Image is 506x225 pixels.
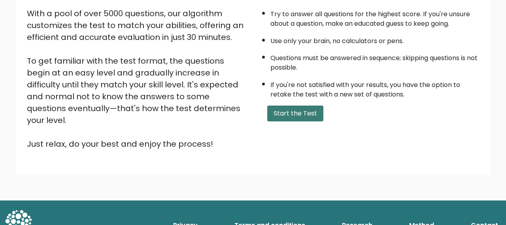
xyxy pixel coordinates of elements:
[270,6,479,28] li: Try to answer all questions for the highest score. If you're unsure about a question, make an edu...
[267,106,323,121] button: Start the Test
[270,32,479,46] li: Use only your brain, no calculators or pens.
[270,49,479,72] li: Questions must be answered in sequence; skipping questions is not possible.
[270,76,479,99] li: If you're not satisfied with your results, you have the option to retake the test with a new set ...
